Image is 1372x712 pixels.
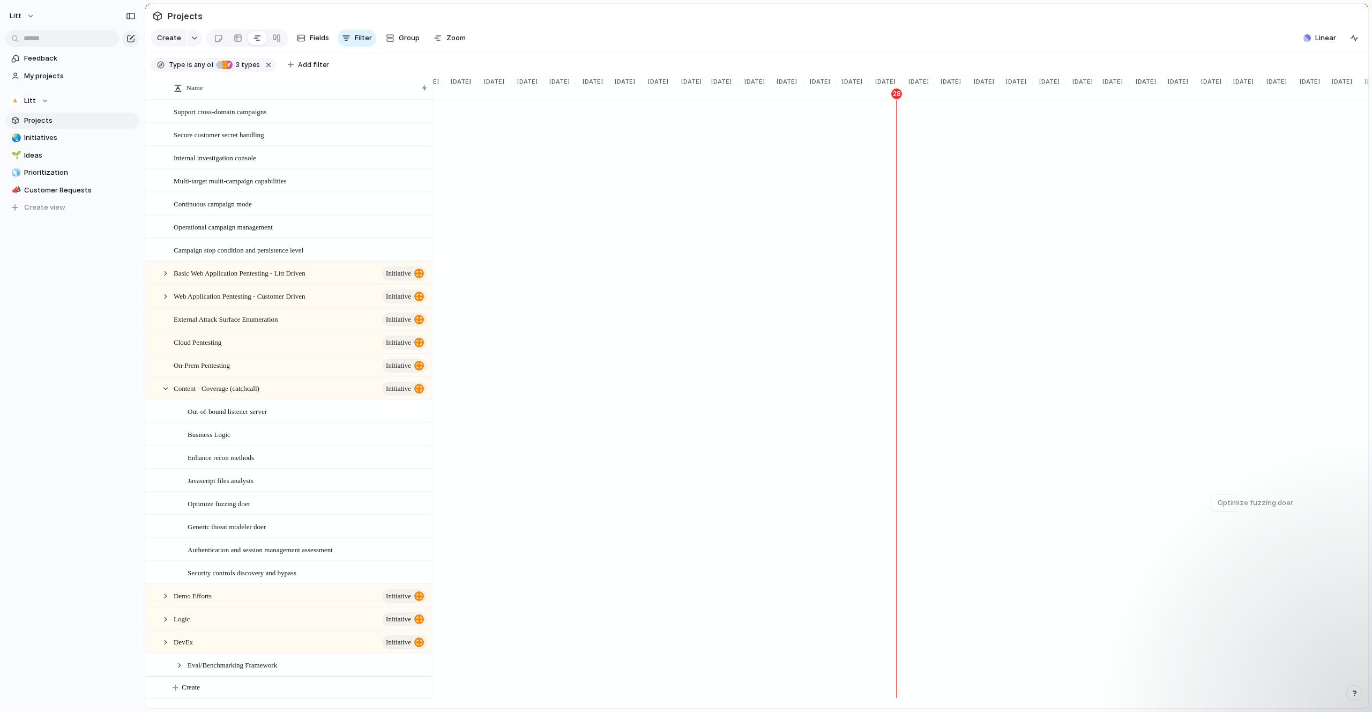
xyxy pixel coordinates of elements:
button: Add filter [281,57,335,72]
span: Type [169,60,185,70]
span: initiative [386,381,411,396]
span: Business Logic [188,428,230,440]
span: Create view [24,202,65,213]
button: 🌏 [10,132,20,143]
button: initiative [382,336,427,350]
a: 🌏Initiatives [5,130,139,146]
div: 28 [891,88,902,99]
span: Create [157,33,181,43]
button: Filter [338,29,376,47]
a: 🧊Prioritization [5,165,139,181]
span: Basic Web Application Pentesting - Litt Driven [174,266,305,279]
span: [DATE] [1066,77,1096,86]
span: [DATE] [770,77,800,86]
span: [DATE] [803,77,833,86]
span: [DATE] [967,77,997,86]
button: 📣 [10,185,20,196]
a: 📣Customer Requests [5,182,139,198]
button: initiative [382,290,427,303]
button: 🧊 [10,167,20,178]
span: Zoom [446,33,466,43]
span: [DATE] [1000,77,1030,86]
span: Authentication and session management assessment [188,543,333,555]
span: initiative [386,358,411,373]
span: [DATE] [511,77,541,86]
button: Create [151,29,187,47]
div: 📣 [11,184,19,196]
span: [DATE] [1195,77,1225,86]
a: 🌱Ideas [5,147,139,164]
span: DevEx [174,635,193,648]
button: 3 types [214,59,262,71]
span: [DATE] [1325,77,1355,86]
button: initiative [382,313,427,327]
a: My projects [5,68,139,84]
span: [DATE] [1293,77,1323,86]
span: Out-of-bound listener server [188,405,267,417]
span: Prioritization [24,167,136,178]
span: [DATE] [576,77,606,86]
button: Create [156,677,449,699]
button: 🌱 [10,150,20,161]
span: [DATE] [934,77,964,86]
span: Initiatives [24,132,136,143]
button: Linear [1299,30,1340,46]
span: [DATE] [1096,77,1126,86]
span: [DATE] [1227,77,1257,86]
span: Linear [1315,33,1336,43]
span: Logic [174,612,190,625]
span: [DATE] [478,77,508,86]
span: External Attack Surface Enumeration [174,313,278,325]
span: Projects [165,6,205,26]
span: types [233,60,260,70]
span: [DATE] [705,77,735,86]
span: [DATE] [1033,77,1063,86]
button: Fields [293,29,333,47]
span: [DATE] [642,77,672,86]
a: Projects [5,113,139,129]
span: Feedback [24,53,136,64]
span: initiative [386,612,411,627]
span: [DATE] [902,77,932,86]
span: Continuous campaign mode [174,197,252,210]
span: Add filter [298,60,329,70]
span: Operational campaign management [174,220,273,233]
span: Filter [355,33,372,43]
span: [DATE] [1260,77,1290,86]
span: Litt [10,11,21,21]
span: Create [182,682,200,693]
span: Web Application Pentesting - Customer Driven [174,290,305,302]
div: 🧊 [11,167,19,179]
span: any of [192,60,213,70]
a: Optimize fuzzing doer [1218,495,1229,511]
span: [DATE] [869,77,899,86]
span: [DATE] [1129,77,1159,86]
span: Support cross-domain campaigns [174,105,266,117]
span: Campaign stop condition and persistence level [174,243,303,256]
span: Group [399,33,420,43]
button: isany of [185,59,215,71]
span: initiative [386,589,411,604]
span: Ideas [24,150,136,161]
div: 🌱 [11,149,19,161]
button: initiative [382,382,427,396]
button: initiative [382,266,427,280]
span: Customer Requests [24,185,136,196]
span: [DATE] [444,77,474,86]
span: initiative [386,335,411,350]
span: Cloud Pentesting [174,336,221,348]
span: [DATE] [738,77,768,86]
button: Group [381,29,425,47]
span: [DATE] [836,77,866,86]
span: Demo Efforts [174,589,212,602]
span: Optimize fuzzing doer [188,497,250,509]
span: Projects [24,115,136,126]
span: Multi-target multi-campaign capabilities [174,174,287,187]
span: Litt [24,95,36,106]
button: Create view [5,199,139,216]
span: On-Prem Pentesting [174,359,230,371]
button: Zoom [429,29,470,47]
span: initiative [386,266,411,281]
button: Litt [5,8,40,25]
